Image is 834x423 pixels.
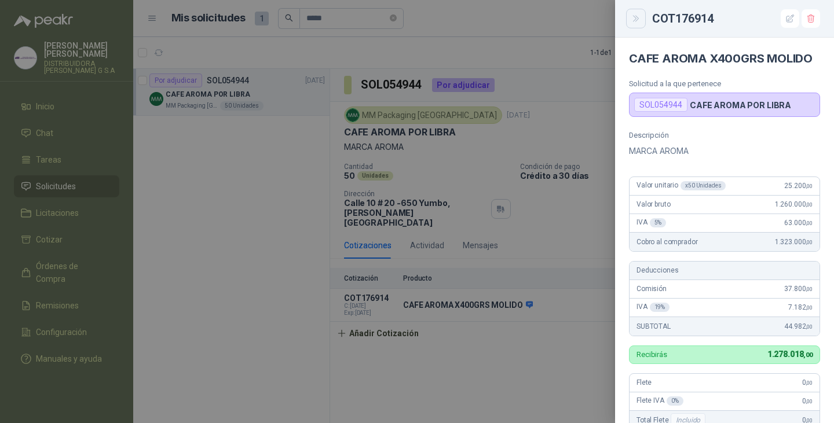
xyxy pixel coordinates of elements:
[637,238,697,246] span: Cobro al comprador
[681,181,726,190] div: x 50 Unidades
[650,218,667,227] div: 5 %
[667,396,683,406] div: 0 %
[637,200,670,208] span: Valor bruto
[690,100,791,110] p: CAFE AROMA POR LIBRA
[637,181,726,190] span: Valor unitario
[784,322,813,330] span: 44.982
[629,52,820,65] h4: CAFE AROMA X400GRS MOLIDO
[802,397,813,405] span: 0
[629,79,820,88] p: Solicitud a la que pertenece
[637,266,678,274] span: Deducciones
[806,304,813,311] span: ,00
[629,12,643,25] button: Close
[637,285,667,293] span: Comisión
[806,220,813,226] span: ,00
[784,285,813,293] span: 37.800
[637,218,666,227] span: IVA
[637,322,671,330] span: SUBTOTAL
[803,351,813,359] span: ,00
[784,219,813,227] span: 63.000
[637,303,670,312] span: IVA
[767,350,813,359] span: 1.278.018
[634,98,687,112] div: SOL054944
[650,303,670,312] div: 19 %
[775,200,813,208] span: 1.260.000
[637,396,683,406] span: Flete IVA
[806,239,813,245] span: ,00
[629,144,820,158] p: MARCA AROMA
[806,380,813,386] span: ,00
[806,201,813,208] span: ,00
[629,131,820,139] p: Descripción
[784,182,813,190] span: 25.200
[775,238,813,246] span: 1.323.000
[806,323,813,330] span: ,00
[806,398,813,404] span: ,00
[637,378,652,387] span: Flete
[802,378,813,387] span: 0
[806,286,813,292] span: ,00
[652,9,820,28] div: COT176914
[637,351,667,358] p: Recibirás
[806,183,813,189] span: ,00
[788,303,813,311] span: 7.182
